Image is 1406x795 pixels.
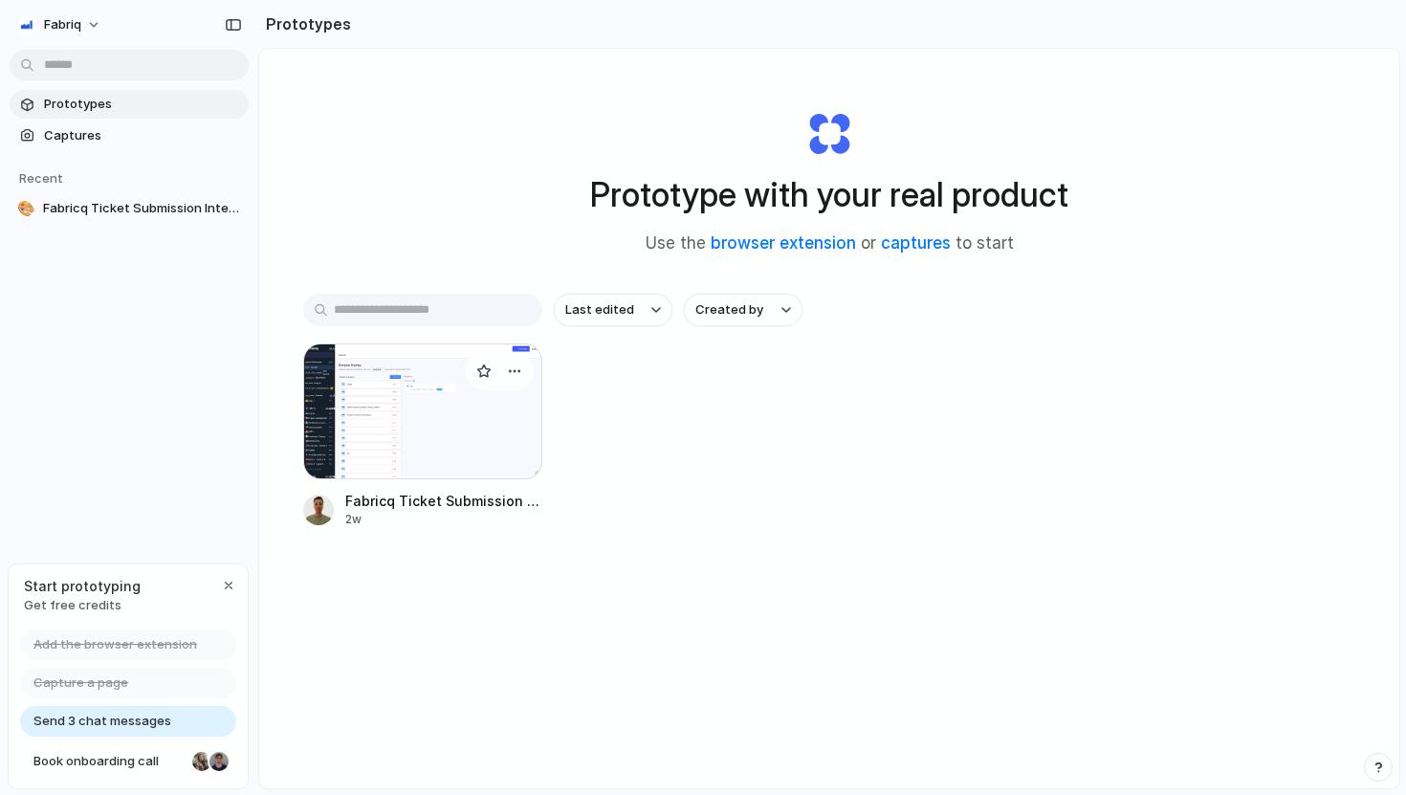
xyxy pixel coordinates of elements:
span: Add the browser extension [33,635,197,654]
div: 🎨 [17,199,35,218]
span: Get free credits [24,596,141,615]
span: Fabriq [44,15,81,34]
span: Use the or to start [646,232,1014,256]
h2: Prototypes [258,12,351,35]
button: Fabriq [10,10,111,40]
a: 🎨Fabricq Ticket Submission Interface [10,194,249,223]
span: Send 3 chat messages [33,712,171,731]
span: Capture a page [33,674,128,693]
div: 2w [345,511,542,528]
span: Book onboarding call [33,752,185,771]
div: Nicole Kubica [190,750,213,773]
span: Created by [695,300,763,320]
a: Fabricq Ticket Submission InterfaceFabricq Ticket Submission Interface2w [303,343,542,528]
button: Last edited [554,294,672,326]
a: captures [881,233,951,253]
span: Prototypes [44,95,241,114]
span: Start prototyping [24,576,141,596]
span: Fabricq Ticket Submission Interface [43,199,241,218]
span: Last edited [565,300,634,320]
div: Christian Iacullo [208,750,231,773]
span: Fabricq Ticket Submission Interface [345,491,542,511]
a: Captures [10,121,249,150]
a: Prototypes [10,90,249,119]
a: Book onboarding call [20,746,236,777]
button: Created by [684,294,802,326]
span: Captures [44,126,241,145]
span: Recent [19,170,63,186]
h1: Prototype with your real product [590,169,1068,220]
a: browser extension [711,233,856,253]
